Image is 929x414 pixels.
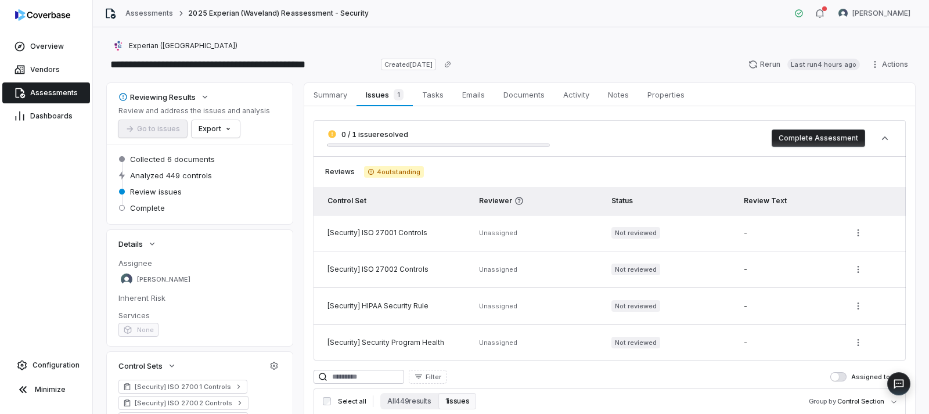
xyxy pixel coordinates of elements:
a: [Security] ISO 27001 Controls [118,380,247,394]
span: Notes [603,87,633,102]
span: Properties [643,87,689,102]
input: Select all [323,397,331,405]
span: Not reviewed [611,227,660,239]
span: Experian ([GEOGRAPHIC_DATA]) [129,41,237,51]
span: Summary [309,87,352,102]
a: Dashboards [2,106,90,127]
button: Export [192,120,240,138]
p: Review and address the issues and analysis [118,106,270,116]
span: Overview [30,42,64,51]
span: Issues [361,87,408,103]
div: - [744,301,836,311]
button: Arun Muthu avatar[PERSON_NAME] [831,5,917,22]
span: Tasks [417,87,448,102]
button: Complete Assessment [772,129,865,147]
span: Unassigned [479,265,517,273]
span: Not reviewed [611,337,660,348]
div: Reviewing Results [118,92,196,102]
span: [Security] ISO 27002 Controls [135,398,232,408]
a: Configuration [5,355,88,376]
div: - [744,228,836,237]
dt: Inherent Risk [118,293,281,303]
a: Overview [2,36,90,57]
a: Vendors [2,59,90,80]
span: 4 outstanding [364,166,424,178]
span: Select all [338,397,366,406]
span: Created [DATE] [381,59,435,70]
button: https://experian.com/healthcare/products/patient-access-registration/Experian ([GEOGRAPHIC_DATA]) [109,35,241,56]
span: Group by [809,397,836,405]
button: Minimize [5,378,88,401]
div: [Security] Security Program Health [327,338,465,347]
span: Control Set [327,196,366,205]
span: Review issues [130,186,182,197]
span: Filter [426,373,441,381]
div: - [744,338,836,347]
span: Assessments [30,88,78,98]
span: Reviewer [479,196,597,206]
span: Unassigned [479,302,517,310]
div: [Security] HIPAA Security Rule [327,301,465,311]
a: [Security] ISO 27002 Controls [118,396,249,410]
button: Control Sets [115,355,180,376]
span: 1 [394,89,404,100]
span: Unassigned [479,339,517,347]
span: Emails [458,87,489,102]
span: 2025 Experian (Waveland) Reassessment - Security [188,9,369,18]
img: Arun Muthu avatar [838,9,848,18]
div: - [744,265,836,274]
label: Assigned to me [830,372,901,381]
div: [Security] ISO 27002 Controls [327,265,465,274]
button: Reviewing Results [115,87,213,107]
span: Unassigned [479,229,517,237]
button: RerunLast run4 hours ago [741,56,867,73]
a: Assessments [2,82,90,103]
button: Details [115,233,160,254]
button: Copy link [437,54,458,75]
span: Dashboards [30,111,73,121]
span: Reviews [325,167,355,177]
button: Filter [409,370,447,384]
span: Activity [559,87,594,102]
span: Details [118,239,143,249]
span: Minimize [35,385,66,394]
span: [PERSON_NAME] [137,275,190,284]
span: Analyzed 449 controls [130,170,212,181]
dt: Services [118,310,281,321]
span: Last run 4 hours ago [787,59,860,70]
div: [Security] ISO 27001 Controls [327,228,465,237]
img: Arun Muthu avatar [121,273,132,285]
button: Assigned to me [830,372,847,381]
dt: Assignee [118,258,281,268]
span: Review Text [744,196,787,205]
span: Not reviewed [611,264,660,275]
span: Collected 6 documents [130,154,215,164]
span: [PERSON_NAME] [852,9,910,18]
button: Actions [867,56,915,73]
span: [Security] ISO 27001 Controls [135,382,231,391]
span: Complete [130,203,165,213]
span: Not reviewed [611,300,660,312]
span: Configuration [33,361,80,370]
span: Vendors [30,65,60,74]
img: logo-D7KZi-bG.svg [15,9,70,21]
span: Status [611,196,633,205]
span: Documents [499,87,549,102]
a: Assessments [125,9,173,18]
button: All 449 results [380,393,438,409]
span: 0 / 1 issue resolved [341,130,408,139]
button: 1 issues [438,393,476,409]
span: Control Sets [118,361,163,371]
